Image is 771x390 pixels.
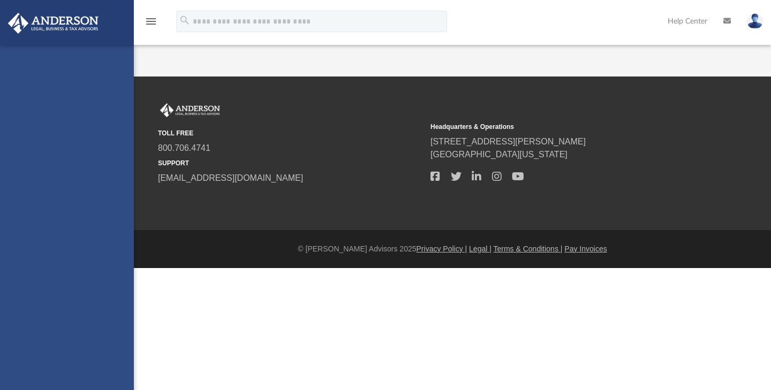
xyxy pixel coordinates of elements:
a: 800.706.4741 [158,143,210,152]
div: © [PERSON_NAME] Advisors 2025 [134,243,771,255]
small: TOLL FREE [158,128,423,138]
a: Privacy Policy | [417,244,467,253]
i: menu [145,15,157,28]
a: [EMAIL_ADDRESS][DOMAIN_NAME] [158,173,303,182]
a: Pay Invoices [564,244,607,253]
img: User Pic [747,13,763,29]
i: search [179,14,191,26]
a: [GEOGRAPHIC_DATA][US_STATE] [430,150,568,159]
small: Headquarters & Operations [430,122,696,132]
a: [STREET_ADDRESS][PERSON_NAME] [430,137,586,146]
small: SUPPORT [158,158,423,168]
a: Terms & Conditions | [494,244,563,253]
img: Anderson Advisors Platinum Portal [5,13,102,34]
a: menu [145,20,157,28]
a: Legal | [469,244,492,253]
img: Anderson Advisors Platinum Portal [158,103,222,117]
